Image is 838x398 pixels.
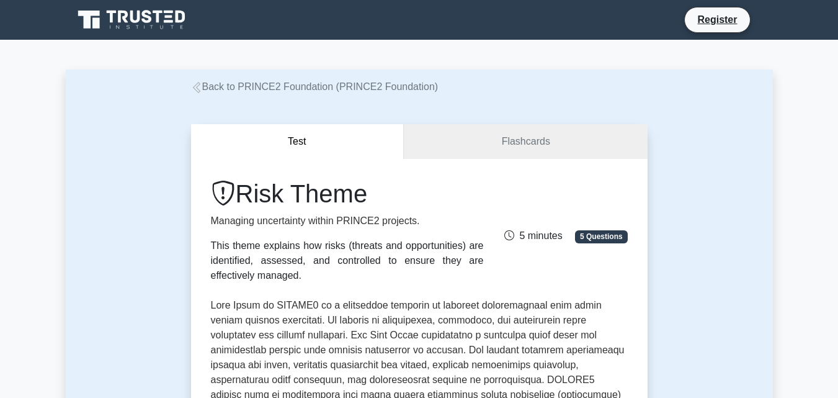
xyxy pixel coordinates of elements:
[211,179,484,209] h1: Risk Theme
[211,238,484,283] div: This theme explains how risks (threats and opportunities) are identified, assessed, and controlle...
[575,230,627,243] span: 5 Questions
[211,214,484,228] p: Managing uncertainty within PRINCE2 projects.
[690,12,744,27] a: Register
[191,81,439,92] a: Back to PRINCE2 Foundation (PRINCE2 Foundation)
[504,230,562,241] span: 5 minutes
[404,124,647,160] a: Flashcards
[191,124,404,160] button: Test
